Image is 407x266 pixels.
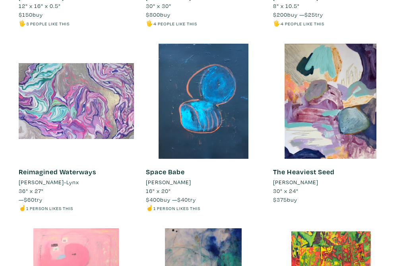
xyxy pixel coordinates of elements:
span: 30" x 24" [273,187,298,195]
a: [PERSON_NAME] [146,178,261,187]
span: 12" x 16" x 0.5" [19,2,61,10]
span: buy — try [273,11,323,18]
small: 3 people like this [26,21,70,27]
span: $400 [146,196,160,203]
span: 8" x 10.5" [273,2,300,10]
small: 1 person likes this [26,205,73,211]
span: buy — try [146,196,196,203]
li: ☝️ [19,204,134,212]
li: 🖐️ [146,19,261,28]
span: $375 [273,196,287,203]
span: $800 [146,11,160,18]
span: buy [273,196,297,203]
span: $25 [304,11,315,18]
span: $60 [24,196,35,203]
li: 🖐️ [273,19,388,28]
a: [PERSON_NAME]-Lynx [19,178,134,187]
span: $150 [19,11,33,18]
li: 🖐️ [19,19,134,28]
span: 30" x 30" [146,2,171,10]
small: 4 people like this [153,21,197,27]
li: [PERSON_NAME] [146,178,191,187]
span: $200 [273,11,287,18]
li: ☝️ [146,204,261,212]
li: [PERSON_NAME]-Lynx [19,178,79,187]
a: The Heaviest Seed [273,167,335,176]
a: Reimagined Waterways [19,167,96,176]
a: Space Babe [146,167,185,176]
span: — try [19,196,43,203]
span: 36" x 27" [19,187,44,195]
li: [PERSON_NAME] [273,178,318,187]
span: buy [146,11,171,18]
small: 1 person likes this [153,205,200,211]
span: $40 [177,196,188,203]
span: buy [19,11,43,18]
small: 4 people like this [281,21,324,27]
a: [PERSON_NAME] [273,178,388,187]
span: 16" x 20" [146,187,171,195]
